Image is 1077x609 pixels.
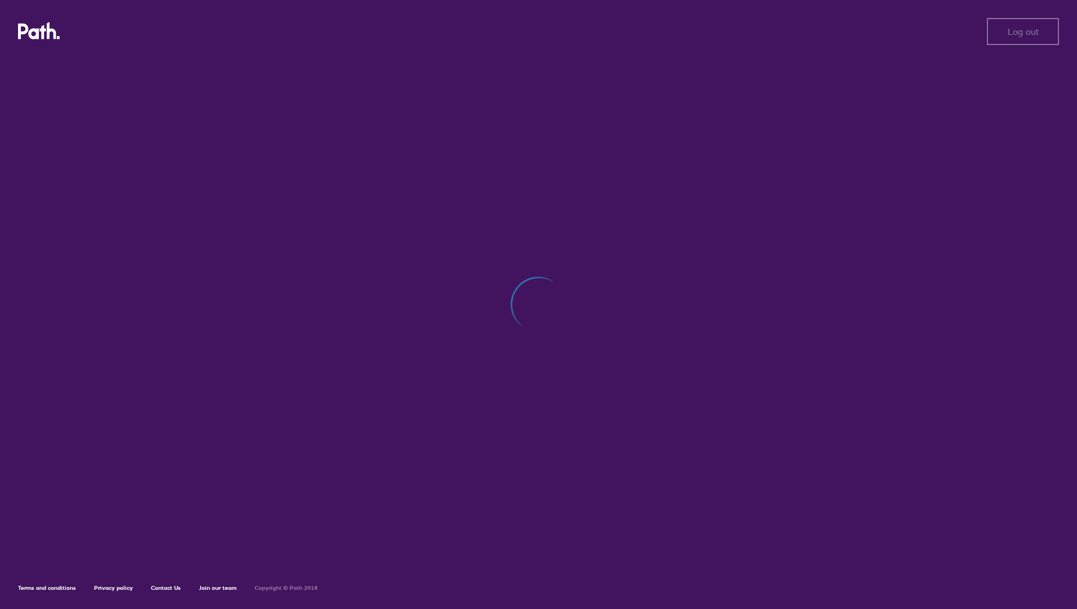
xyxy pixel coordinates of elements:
a: Join our team [199,584,237,592]
a: Privacy policy [94,584,133,592]
h6: Copyright © Path 2018 [255,585,318,592]
a: Contact Us [151,584,181,592]
a: Terms and conditions [18,584,76,592]
button: Log out [987,18,1059,45]
span: Log out [1008,26,1039,37]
